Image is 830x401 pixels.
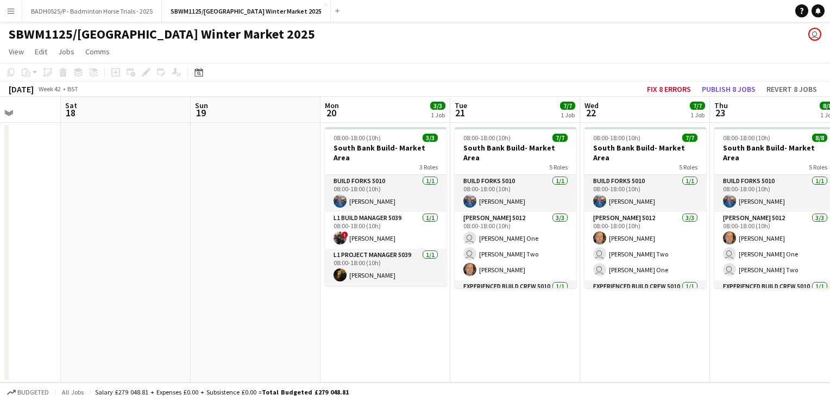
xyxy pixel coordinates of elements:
button: BADH0525/P - Badminton Horse Trials - 2025 [22,1,162,22]
button: Fix 8 errors [643,82,695,96]
button: Budgeted [5,386,51,398]
a: Edit [30,45,52,59]
a: Jobs [54,45,79,59]
a: View [4,45,28,59]
span: Week 42 [36,85,63,93]
span: All jobs [60,388,86,396]
div: Salary £279 048.81 + Expenses £0.00 + Subsistence £0.00 = [95,388,349,396]
span: Total Budgeted £279 048.81 [262,388,349,396]
div: [DATE] [9,84,34,95]
span: Comms [85,47,110,57]
span: Edit [35,47,47,57]
app-user-avatar: Grace Shorten [808,28,821,41]
button: Revert 8 jobs [762,82,821,96]
span: Budgeted [17,389,49,396]
a: Comms [81,45,114,59]
div: BST [67,85,78,93]
button: Publish 8 jobs [697,82,760,96]
span: View [9,47,24,57]
span: Jobs [58,47,74,57]
button: SBWM1125/[GEOGRAPHIC_DATA] Winter Market 2025 [162,1,331,22]
h1: SBWM1125/[GEOGRAPHIC_DATA] Winter Market 2025 [9,26,315,42]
